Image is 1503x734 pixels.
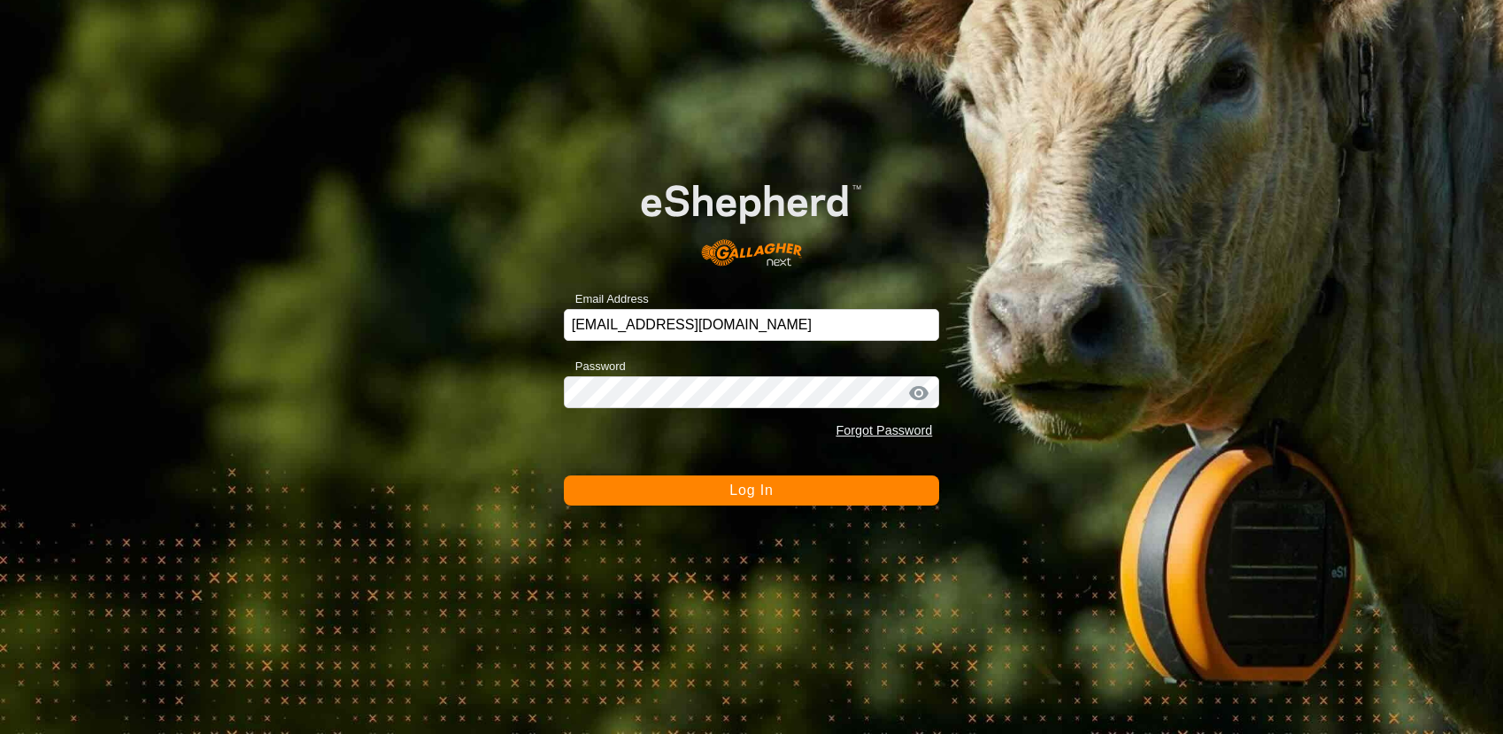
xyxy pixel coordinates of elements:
input: Email Address [564,309,940,341]
label: Email Address [564,290,649,308]
button: Log In [564,475,940,506]
span: Log In [729,483,773,498]
label: Password [564,358,626,375]
a: Forgot Password [836,423,932,437]
img: E-shepherd Logo [601,153,902,282]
